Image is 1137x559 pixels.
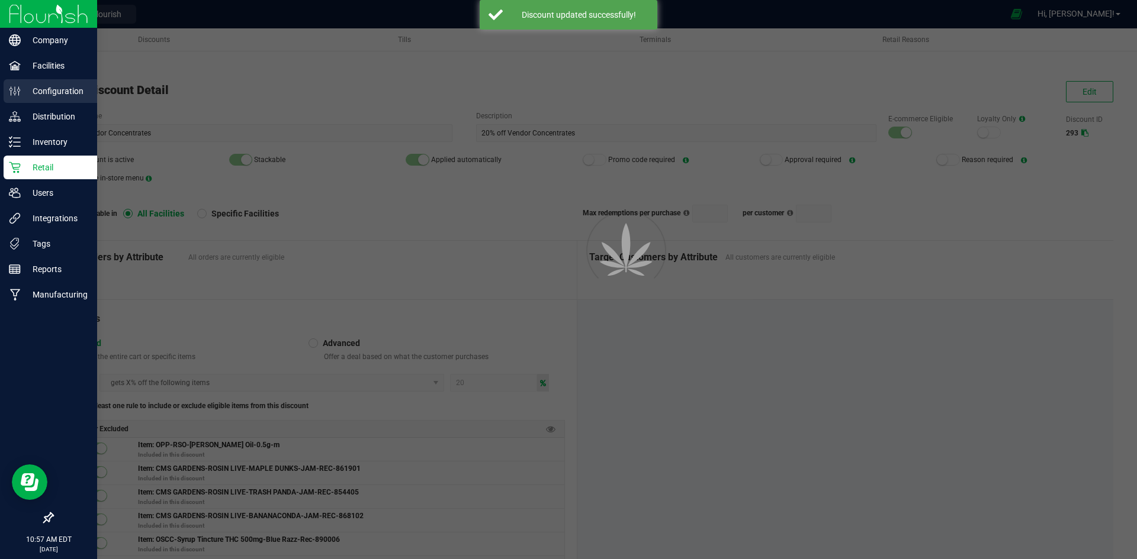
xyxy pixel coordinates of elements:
p: Manufacturing [21,287,92,302]
inline-svg: Users [9,187,21,199]
div: Discount updated successfully! [509,9,648,21]
inline-svg: Configuration [9,85,21,97]
inline-svg: Integrations [9,212,21,224]
p: Users [21,186,92,200]
inline-svg: Tags [9,238,21,250]
iframe: Resource center [12,464,47,500]
p: Reports [21,262,92,276]
p: Distribution [21,109,92,124]
inline-svg: Facilities [9,60,21,72]
inline-svg: Manufacturing [9,289,21,300]
p: [DATE] [5,545,92,554]
inline-svg: Distribution [9,111,21,122]
p: Retail [21,160,92,175]
p: Integrations [21,211,92,225]
p: Facilities [21,59,92,73]
inline-svg: Inventory [9,136,21,148]
inline-svg: Retail [9,161,21,173]
p: Company [21,33,92,47]
inline-svg: Company [9,34,21,46]
p: 10:57 AM EDT [5,534,92,545]
p: Configuration [21,84,92,98]
p: Inventory [21,135,92,149]
inline-svg: Reports [9,263,21,275]
p: Tags [21,237,92,251]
